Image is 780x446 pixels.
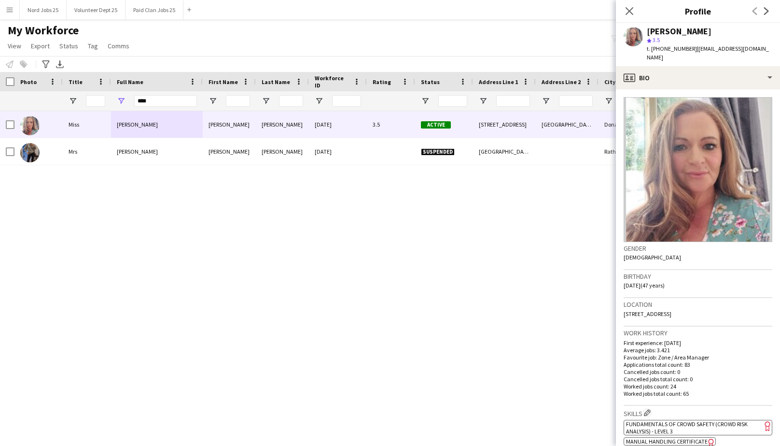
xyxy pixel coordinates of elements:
span: [PERSON_NAME] [117,121,158,128]
button: Open Filter Menu [262,97,270,105]
span: t. [PHONE_NUMBER] [647,45,697,52]
input: Workforce ID Filter Input [332,95,361,107]
a: Tag [84,40,102,52]
span: Fundamentals of Crowd Safety (Crowd Risk Analysis) - Level 3 [626,420,748,435]
p: Cancelled jobs count: 0 [624,368,772,375]
span: [PERSON_NAME] [117,148,158,155]
div: [GEOGRAPHIC_DATA], [GEOGRAPHIC_DATA], [GEOGRAPHIC_DATA] [GEOGRAPHIC_DATA], [GEOGRAPHIC_DATA] [473,138,536,165]
p: Cancelled jobs total count: 0 [624,375,772,383]
div: [PERSON_NAME] [203,138,256,165]
button: Volunteer Dept 25 [67,0,125,19]
div: [DATE] [309,138,367,165]
img: Crew avatar or photo [624,97,772,242]
span: Address Line 2 [542,78,581,86]
p: First experience: [DATE] [624,339,772,346]
button: Open Filter Menu [421,97,430,105]
h3: Profile [616,5,780,17]
span: City [604,78,615,86]
h3: Work history [624,329,772,337]
div: Bio [616,66,780,89]
p: Worked jobs count: 24 [624,383,772,390]
input: Address Line 1 Filter Input [496,95,530,107]
span: [DATE] (47 years) [624,282,665,289]
input: First Name Filter Input [226,95,250,107]
button: Paid Clan Jobs 25 [125,0,183,19]
button: Open Filter Menu [209,97,217,105]
a: View [4,40,25,52]
span: View [8,42,21,50]
input: Title Filter Input [86,95,105,107]
input: Full Name Filter Input [134,95,197,107]
div: [PERSON_NAME] [256,138,309,165]
div: 3.5 [367,111,415,138]
input: Status Filter Input [438,95,467,107]
p: Worked jobs total count: 65 [624,390,772,397]
span: Active [421,121,451,129]
h3: Location [624,300,772,309]
span: | [EMAIL_ADDRESS][DOMAIN_NAME] [647,45,769,61]
span: [DEMOGRAPHIC_DATA] [624,254,681,261]
span: [STREET_ADDRESS] [624,310,671,317]
a: Comms [104,40,133,52]
h3: Skills [624,408,772,418]
img: Jeanette Gill [20,143,40,162]
div: Donacarney [599,111,656,138]
span: First Name [209,78,238,86]
span: Rating [373,78,391,86]
button: Open Filter Menu [604,97,613,105]
span: Address Line 1 [479,78,518,86]
div: Rathangan [599,138,656,165]
img: Jean Barry [20,116,40,135]
span: My Workforce [8,23,79,38]
span: Suspended [421,148,455,156]
span: Title [69,78,83,86]
button: Open Filter Menu [479,97,487,105]
input: Last Name Filter Input [279,95,303,107]
a: Status [56,40,82,52]
app-action-btn: Export XLSX [54,58,66,70]
app-action-btn: Advanced filters [40,58,52,70]
span: Workforce ID [315,74,349,89]
h3: Gender [624,244,772,253]
div: Miss [63,111,111,138]
div: [PERSON_NAME] [647,27,711,36]
span: Status [421,78,440,86]
button: Open Filter Menu [117,97,125,105]
span: Status [59,42,78,50]
div: [PERSON_NAME] [256,111,309,138]
div: Mrs [63,138,111,165]
span: 3.5 [653,36,660,43]
span: Manual Handling Certificate [626,438,708,445]
span: Full Name [117,78,143,86]
button: Open Filter Menu [69,97,77,105]
p: Favourite job: Zone / Area Manager [624,354,772,361]
button: Open Filter Menu [315,97,323,105]
a: Export [27,40,54,52]
div: [GEOGRAPHIC_DATA] [536,111,599,138]
button: Open Filter Menu [542,97,550,105]
p: Average jobs: 3.421 [624,346,772,354]
span: Comms [108,42,129,50]
span: Photo [20,78,37,86]
span: Export [31,42,50,50]
input: Address Line 2 Filter Input [559,95,593,107]
span: Tag [88,42,98,50]
div: [DATE] [309,111,367,138]
span: Last Name [262,78,290,86]
h3: Birthday [624,272,772,281]
div: [PERSON_NAME] [203,111,256,138]
p: Applications total count: 83 [624,361,772,368]
button: Nord Jobs 25 [20,0,67,19]
div: [STREET_ADDRESS] [473,111,536,138]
